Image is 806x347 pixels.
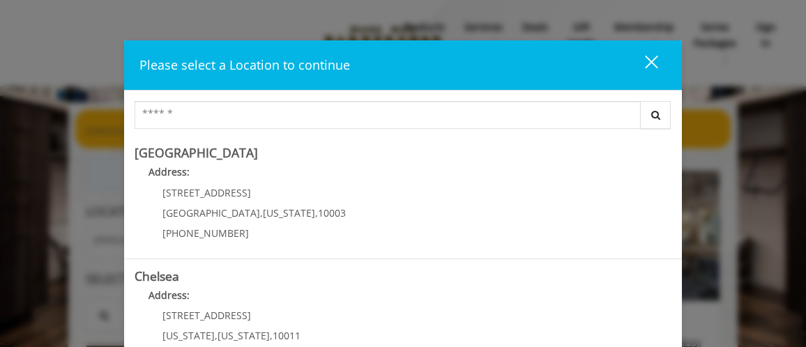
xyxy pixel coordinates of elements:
b: [GEOGRAPHIC_DATA] [135,144,258,161]
span: [US_STATE] [162,329,215,342]
span: [STREET_ADDRESS] [162,309,251,322]
b: Chelsea [135,268,179,284]
span: , [270,329,273,342]
button: close dialog [619,51,667,79]
span: [STREET_ADDRESS] [162,186,251,199]
span: [US_STATE] [218,329,270,342]
input: Search Center [135,101,641,129]
span: , [215,329,218,342]
span: Please select a Location to continue [139,56,350,73]
span: , [260,206,263,219]
div: close dialog [629,54,657,75]
span: 10003 [318,206,346,219]
span: [PHONE_NUMBER] [162,226,249,240]
div: Center Select [135,101,671,136]
b: Address: [149,288,190,302]
b: Address: [149,165,190,178]
span: , [315,206,318,219]
span: 10011 [273,329,301,342]
span: [GEOGRAPHIC_DATA] [162,206,260,219]
i: Search button [648,110,664,120]
span: [US_STATE] [263,206,315,219]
